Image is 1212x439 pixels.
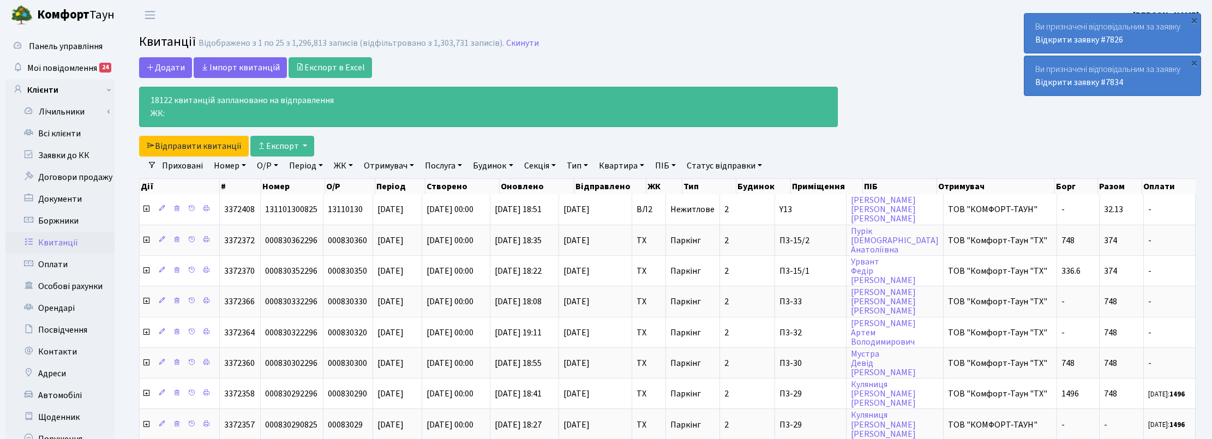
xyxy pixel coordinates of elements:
span: 2 [724,265,729,277]
span: П3-32 [779,328,842,337]
span: 3372370 [224,265,255,277]
a: Будинок [469,157,517,175]
a: Всі клієнти [5,123,115,145]
span: 374 [1104,265,1117,277]
span: 2 [724,357,729,369]
span: [DATE] [377,357,404,369]
th: Період [375,179,425,194]
a: Адреси [5,363,115,384]
span: [DATE] 00:00 [427,234,473,246]
a: Відкрити заявку #7826 [1035,34,1123,46]
span: Квитанції [139,32,196,51]
span: [DATE] [377,327,404,339]
span: 000830292296 [265,388,317,400]
span: - [1148,236,1191,245]
span: 374 [1104,234,1117,246]
a: Пурік[DEMOGRAPHIC_DATA]Анатоліївна [851,225,939,256]
span: ТОВ "Комфорт-Таун "ТХ" [948,297,1052,306]
span: 2 [724,388,729,400]
a: О/Р [253,157,283,175]
a: Квартира [595,157,649,175]
a: [PERSON_NAME][PERSON_NAME][PERSON_NAME] [851,194,916,225]
a: Номер [209,157,250,175]
b: [PERSON_NAME] [1133,9,1199,21]
button: Експорт [250,136,314,157]
span: - [1061,203,1065,215]
a: Секція [520,157,560,175]
span: 000830332296 [265,296,317,308]
span: П3-33 [779,297,842,306]
a: Контакти [5,341,115,363]
span: [DATE] 00:00 [427,265,473,277]
span: ТХ [637,267,661,275]
div: × [1189,57,1199,68]
span: 3372358 [224,388,255,400]
a: Особові рахунки [5,275,115,297]
span: 000830360 [328,234,367,246]
a: ПІБ [651,157,680,175]
span: 2 [724,296,729,308]
span: П3-15/2 [779,236,842,245]
a: Посвідчення [5,319,115,341]
a: [PERSON_NAME][PERSON_NAME][PERSON_NAME] [851,286,916,317]
span: Паркінг [670,388,701,400]
span: - [1148,359,1191,368]
a: Додати [139,57,192,78]
span: Паркінг [670,296,701,308]
th: О/Р [325,179,375,194]
span: Панель управління [29,40,103,52]
span: [DATE] [377,419,404,431]
th: Створено [425,179,500,194]
b: 1496 [1169,389,1185,399]
span: [DATE] 18:51 [495,203,542,215]
span: 000830350 [328,265,367,277]
a: Клієнти [5,79,115,101]
a: Панель управління [5,35,115,57]
span: [DATE] 18:27 [495,419,542,431]
span: [DATE] 18:35 [495,234,542,246]
span: - [1061,296,1065,308]
button: Переключити навігацію [136,6,164,24]
th: Відправлено [574,179,647,194]
span: ТХ [637,420,661,429]
span: 000830290825 [265,419,317,431]
span: Таун [37,6,115,25]
span: П3-29 [779,420,842,429]
span: 748 [1104,357,1117,369]
th: Отримувач [937,179,1054,194]
a: Період [285,157,327,175]
th: Приміщення [791,179,862,194]
span: 2 [724,419,729,431]
a: Квитанції [5,232,115,254]
span: - [1061,419,1065,431]
span: 336.6 [1061,265,1081,277]
a: Тип [562,157,592,175]
a: Статус відправки [682,157,766,175]
a: Куляниця[PERSON_NAME][PERSON_NAME] [851,378,916,409]
span: ТХ [637,236,661,245]
span: ТОВ "Комфорт-Таун "ТХ" [948,359,1052,368]
div: 24 [99,63,111,73]
div: Ви призначені відповідальним за заявку [1024,56,1201,95]
span: [DATE] 18:41 [495,388,542,400]
th: Оновлено [500,179,574,194]
span: 000830322296 [265,327,317,339]
a: Оплати [5,254,115,275]
span: [DATE] [563,236,627,245]
span: 13110130 [328,203,363,215]
a: Договори продажу [5,166,115,188]
span: Паркінг [670,327,701,339]
div: Ви призначені відповідальним за заявку [1024,14,1201,53]
span: П3-15/1 [779,267,842,275]
span: 00083029 [328,419,363,431]
a: Відкрити заявку #7834 [1035,76,1123,88]
span: 748 [1104,296,1117,308]
span: Додати [146,62,185,74]
span: 2 [724,327,729,339]
span: ТОВ "Комфорт-Таун "ТХ" [948,236,1052,245]
span: [DATE] [377,265,404,277]
span: ВЛ2 [637,205,661,214]
span: [DATE] [377,388,404,400]
th: # [220,179,261,194]
b: 1496 [1169,420,1185,430]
